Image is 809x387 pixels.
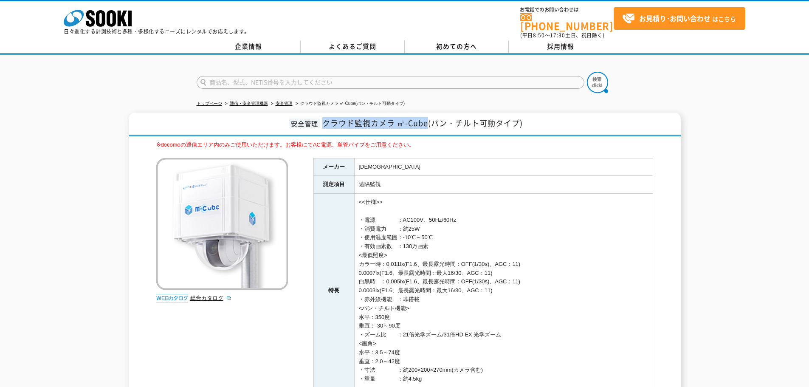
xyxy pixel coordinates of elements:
[509,40,613,53] a: 採用情報
[197,101,222,106] a: トップページ
[190,295,232,301] a: 総合カタログ
[197,76,584,89] input: 商品名、型式、NETIS番号を入力してください
[614,7,745,30] a: お見積り･お問い合わせはこちら
[405,40,509,53] a: 初めての方へ
[156,141,414,148] span: ※docomoの通信エリア内のみご使用いただけます。お客様にてAC電源、単管パイプをご用意ください。
[354,158,653,176] td: [DEMOGRAPHIC_DATA]
[322,117,523,129] span: クラウド監視カメラ ㎥-Cube(パン・チルト可動タイプ)
[587,72,608,93] img: btn_search.png
[533,31,545,39] span: 8:50
[230,101,268,106] a: 通信・安全管理機器
[294,99,405,108] li: クラウド監視カメラ ㎥-Cube(パン・チルト可動タイプ)
[313,176,354,194] th: 測定項目
[301,40,405,53] a: よくあるご質問
[313,158,354,176] th: メーカー
[436,42,477,51] span: 初めての方へ
[276,101,293,106] a: 安全管理
[520,31,604,39] span: (平日 ～ 土日、祝日除く)
[520,13,614,31] a: [PHONE_NUMBER]
[156,294,188,302] img: webカタログ
[622,12,736,25] span: はこちら
[289,119,320,128] span: 安全管理
[64,29,250,34] p: 日々進化する計測技術と多種・多様化するニーズにレンタルでお応えします。
[520,7,614,12] span: お電話でのお問い合わせは
[639,13,710,23] strong: お見積り･お問い合わせ
[156,158,288,290] img: クラウド監視カメラ ㎥-Cube(パン・チルト可動タイプ)
[197,40,301,53] a: 企業情報
[550,31,565,39] span: 17:30
[354,176,653,194] td: 遠隔監視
